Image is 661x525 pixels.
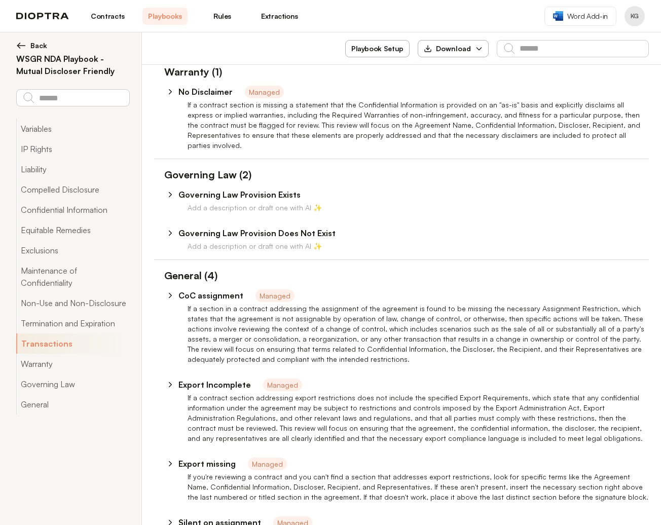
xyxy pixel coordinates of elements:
[16,260,129,293] button: Maintenance of Confidentiality
[16,374,129,394] button: Governing Law
[16,53,129,77] h2: WSGR NDA Playbook - Mutual Discloser Friendly
[178,86,233,98] p: No Disclaimer
[178,227,336,239] p: Governing Law Provision Does Not Exist
[16,240,129,260] button: Exclusions
[178,458,236,470] p: Export missing
[30,41,47,51] span: Back
[625,6,645,26] button: Profile menu
[345,40,410,57] button: Playbook Setup
[16,333,129,354] button: Transactions
[188,203,322,212] span: Add a description or draft one with AI ✨
[245,86,284,98] span: Managed
[16,41,129,51] button: Back
[567,11,608,21] span: Word Add-in
[16,159,129,179] button: Liability
[16,200,129,220] button: Confidential Information
[16,13,69,20] img: logo
[16,41,26,51] img: left arrow
[16,394,129,415] button: General
[154,64,222,80] h1: Warranty (1)
[16,220,129,240] button: Equitable Remedies
[418,40,489,57] button: Download
[188,393,649,443] p: If a contract section addressing export restrictions does not include the specified Export Requir...
[248,458,287,470] span: Managed
[544,7,616,26] a: Word Add-in
[16,354,129,374] button: Warranty
[178,379,251,391] p: Export Incomplete
[553,11,563,21] img: word
[255,289,295,302] span: Managed
[200,8,245,25] a: Rules
[257,8,302,25] a: Extractions
[154,268,217,283] h1: General (4)
[16,119,129,139] button: Variables
[16,313,129,333] button: Termination and Expiration
[188,100,649,151] p: If a contract section is missing a statement that the Confidential Information is provided on an ...
[188,472,649,502] p: If you're reviewing a contract and you can't find a section that addresses export restrictions, l...
[16,179,129,200] button: Compelled Disclosure
[424,44,471,54] div: Download
[16,293,129,313] button: Non-Use and Non-Disclosure
[142,8,188,25] a: Playbooks
[178,289,243,302] p: CoC assignment
[154,167,251,182] h1: Governing Law (2)
[16,139,129,159] button: IP Rights
[188,304,649,364] p: If a section in a contract addressing the assignment of the agreement is found to be missing the ...
[263,379,302,391] span: Managed
[178,189,301,201] p: Governing Law Provision Exists
[85,8,130,25] a: Contracts
[188,242,322,250] span: Add a description or draft one with AI ✨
